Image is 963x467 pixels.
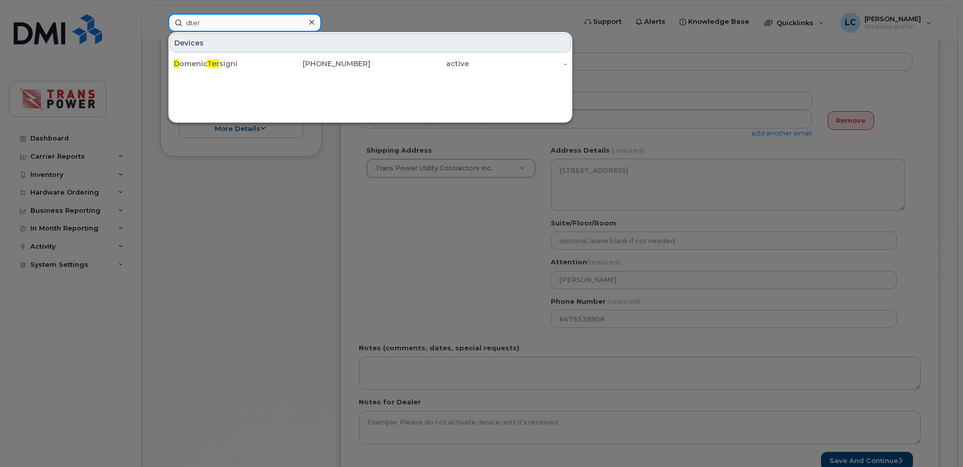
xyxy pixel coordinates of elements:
[469,59,567,69] div: -
[168,14,321,32] input: Find something...
[207,59,219,68] span: Ter
[272,59,371,69] div: [PHONE_NUMBER]
[174,59,179,68] span: D
[174,59,272,69] div: omenic signi
[170,55,571,73] a: DomenicTersigni[PHONE_NUMBER]active-
[370,59,469,69] div: active
[170,33,571,53] div: Devices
